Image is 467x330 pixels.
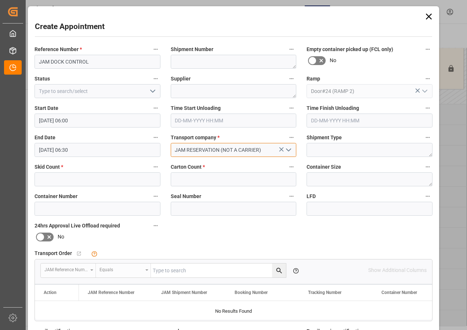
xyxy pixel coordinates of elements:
span: Carton Count [171,163,205,171]
button: Empty container picked up (FCL only) [423,44,432,54]
button: Shipment Number [287,44,296,54]
span: Container Number [35,193,77,200]
button: Container Number [151,191,160,201]
span: 24hrs Approval Live Offload required [35,222,120,230]
span: Status [35,75,50,83]
button: Ramp [423,74,432,83]
span: Time Start Unloading [171,104,221,112]
button: open menu [283,144,294,156]
div: JAM Reference Number [44,265,88,273]
input: DD-MM-YYYY HH:MM [35,114,160,128]
span: LFD [307,193,316,200]
span: End Date [35,134,55,141]
button: Seal Number [287,191,296,201]
span: Container Number [381,290,417,295]
span: Shipment Type [307,134,342,141]
span: No [58,233,64,241]
span: No [330,57,336,64]
button: Status [151,74,160,83]
span: Ramp [307,75,320,83]
span: Skid Count [35,163,63,171]
span: JAM Reference Number [88,290,134,295]
button: Supplier [287,74,296,83]
div: Action [44,290,57,295]
span: JAM Shipment Number [161,290,207,295]
span: Start Date [35,104,58,112]
button: open menu [146,86,158,97]
span: Shipment Number [171,46,213,53]
input: Type to search [151,263,286,277]
span: Time Finish Unloading [307,104,359,112]
span: Container Size [307,163,341,171]
button: open menu [96,263,151,277]
button: Shipment Type [423,133,432,142]
button: open menu [419,86,430,97]
button: Carton Count * [287,162,296,172]
span: Booking Number [235,290,268,295]
span: Reference Number [35,46,82,53]
div: Equals [99,265,143,273]
button: Container Size [423,162,432,172]
button: Reference Number * [151,44,160,54]
span: Seal Number [171,193,201,200]
button: LFD [423,191,432,201]
span: Empty container picked up (FCL only) [307,46,393,53]
button: Transport company * [287,133,296,142]
button: Skid Count * [151,162,160,172]
input: DD-MM-YYYY HH:MM [171,114,297,128]
button: Time Start Unloading [287,103,296,113]
button: Start Date [151,103,160,113]
button: End Date [151,133,160,142]
button: search button [272,263,286,277]
span: Supplier [171,75,191,83]
h2: Create Appointment [35,21,105,33]
input: DD-MM-YYYY HH:MM [35,143,160,157]
span: Transport Order [35,250,72,257]
span: Tracking Number [308,290,341,295]
button: 24hrs Approval Live Offload required [151,221,160,230]
button: open menu [41,263,96,277]
input: DD-MM-YYYY HH:MM [307,114,432,128]
input: Type to search/select [35,84,160,98]
input: Type to search/select [307,84,432,98]
span: Transport company [171,134,220,141]
button: Time Finish Unloading [423,103,432,113]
